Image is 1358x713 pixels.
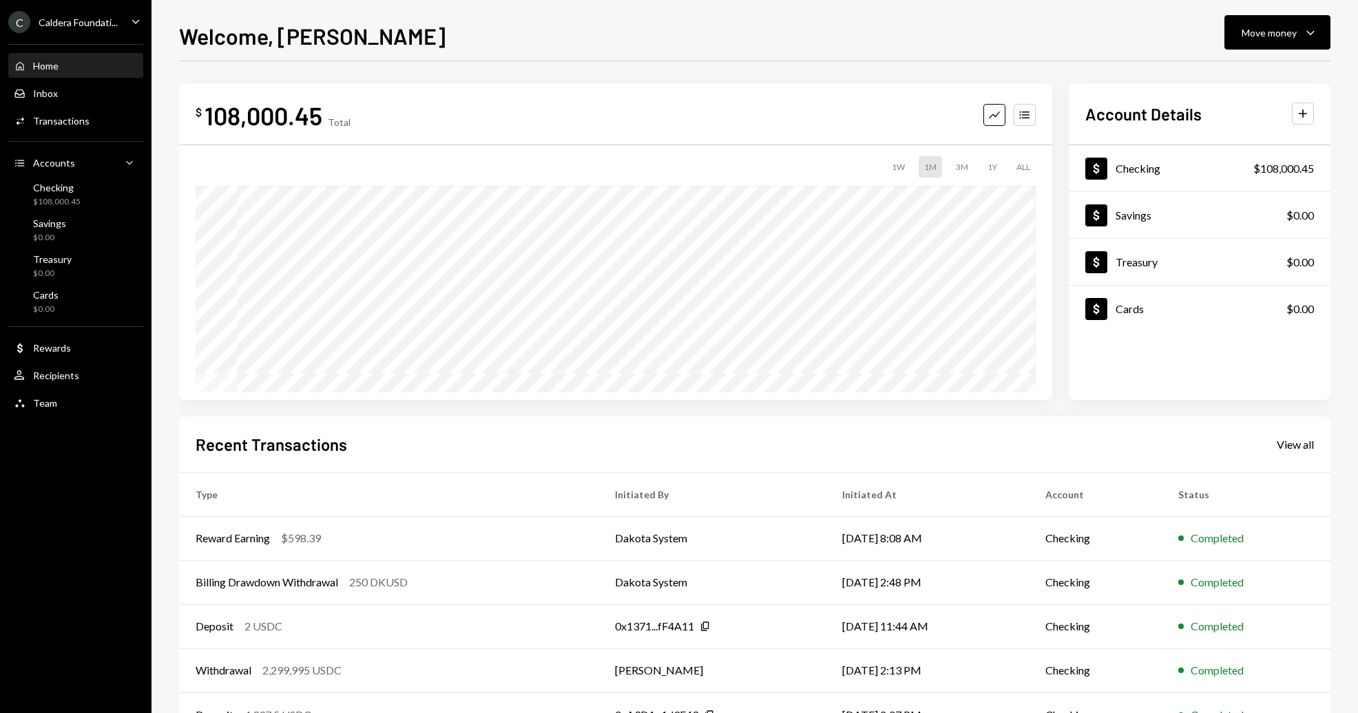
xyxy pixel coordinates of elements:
[982,156,1003,178] div: 1Y
[8,213,143,246] a: Savings$0.00
[1286,207,1314,224] div: $0.00
[33,182,81,193] div: Checking
[33,268,72,279] div: $0.00
[1286,254,1314,270] div: $0.00
[1069,192,1330,238] a: Savings$0.00
[33,304,59,315] div: $0.00
[33,87,58,99] div: Inbox
[33,370,79,381] div: Recipients
[1085,103,1202,125] h2: Account Details
[8,11,30,33] div: C
[1069,145,1330,191] a: Checking$108,000.45
[826,604,1030,648] td: [DATE] 11:44 AM
[8,108,143,133] a: Transactions
[1069,286,1330,332] a: Cards$0.00
[33,397,57,409] div: Team
[598,560,826,604] td: Dakota System
[1162,472,1330,516] th: Status
[349,574,408,590] div: 250 DKUSD
[598,472,826,516] th: Initiated By
[262,662,342,679] div: 2,299,995 USDC
[1029,604,1162,648] td: Checking
[1116,255,1158,268] div: Treasury
[1191,618,1244,635] div: Completed
[196,433,347,456] h2: Recent Transactions
[179,22,446,50] h1: Welcome, [PERSON_NAME]
[33,157,75,169] div: Accounts
[1253,160,1314,177] div: $108,000.45
[244,618,282,635] div: 2 USDC
[8,178,143,211] a: Checking$108,000.45
[1277,438,1314,451] div: View all
[8,363,143,387] a: Recipients
[1191,530,1244,546] div: Completed
[826,648,1030,692] td: [DATE] 2:13 PM
[1277,436,1314,451] a: View all
[8,53,143,78] a: Home
[196,574,338,590] div: Billing Drawdown Withdrawal
[33,289,59,301] div: Cards
[33,196,81,208] div: $108,000.45
[1029,560,1162,604] td: Checking
[919,156,942,178] div: 1M
[8,390,143,415] a: Team
[1242,25,1297,40] div: Move money
[33,342,71,354] div: Rewards
[33,253,72,265] div: Treasury
[826,516,1030,560] td: [DATE] 8:08 AM
[281,530,321,546] div: $598.39
[1029,516,1162,560] td: Checking
[33,115,90,127] div: Transactions
[196,530,270,546] div: Reward Earning
[1116,162,1160,175] div: Checking
[886,156,910,178] div: 1W
[1011,156,1036,178] div: ALL
[8,150,143,175] a: Accounts
[1069,239,1330,285] a: Treasury$0.00
[33,217,66,229] div: Savings
[39,17,118,28] div: Caldera Foundati...
[196,618,233,635] div: Deposit
[1029,472,1162,516] th: Account
[8,335,143,360] a: Rewards
[205,100,322,131] div: 108,000.45
[950,156,974,178] div: 3M
[8,81,143,105] a: Inbox
[328,116,351,128] div: Total
[826,560,1030,604] td: [DATE] 2:48 PM
[196,105,202,119] div: $
[598,648,826,692] td: [PERSON_NAME]
[33,232,66,244] div: $0.00
[8,249,143,282] a: Treasury$0.00
[1191,662,1244,679] div: Completed
[33,60,59,72] div: Home
[179,472,598,516] th: Type
[1029,648,1162,692] td: Checking
[826,472,1030,516] th: Initiated At
[598,516,826,560] td: Dakota System
[1224,15,1330,50] button: Move money
[615,618,694,635] div: 0x1371...fF4A11
[196,662,251,679] div: Withdrawal
[1116,302,1144,315] div: Cards
[1286,301,1314,317] div: $0.00
[8,285,143,318] a: Cards$0.00
[1116,209,1151,222] div: Savings
[1191,574,1244,590] div: Completed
